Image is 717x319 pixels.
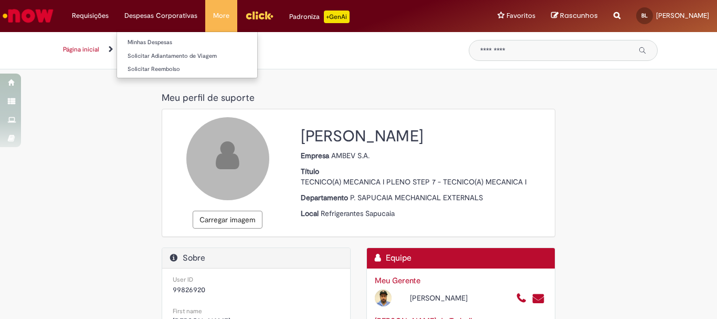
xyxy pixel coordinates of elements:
a: Ligar para +55 5193075851 [516,293,527,305]
a: Rascunhos [551,11,598,21]
span: Requisições [72,11,109,21]
strong: Departamento [301,193,350,202]
small: User ID [173,275,193,284]
p: +GenAi [324,11,350,23]
strong: Título [301,167,321,176]
span: BL [641,12,648,19]
span: Favoritos [507,11,535,21]
strong: Local [301,209,321,218]
span: AMBEV S.A. [331,151,370,160]
img: ServiceNow [1,5,55,26]
h3: Meu Gerente [375,276,547,285]
div: Open Profile: Edson Pereira Nogueira [367,288,508,306]
a: Página inicial [63,45,99,54]
a: Solicitar Adiantamento de Viagem [117,50,257,62]
span: TECNICO(A) MECANICA I PLENO STEP 7 - TECNICO(A) MECANICA I [301,177,526,187]
a: Minhas Despesas [117,37,257,48]
span: [PERSON_NAME] [656,11,709,20]
ul: Trilhas de página [59,40,453,59]
div: [PERSON_NAME] [402,293,508,303]
span: Rascunhos [560,11,598,20]
strong: Empresa [301,151,331,160]
h2: [PERSON_NAME] [301,128,547,145]
ul: Despesas Corporativas [117,32,258,78]
span: Refrigerantes Sapucaia [321,209,395,218]
div: Padroniza [289,11,350,23]
span: 99826920 [173,285,205,294]
span: Meu perfil de suporte [162,92,255,104]
a: Solicitar Reembolso [117,64,257,75]
button: Carregar imagem [193,211,262,229]
h2: Sobre [170,253,342,263]
a: Enviar um e-mail para psepn@ambev.com.br [532,293,545,305]
span: Despesas Corporativas [124,11,197,21]
small: First name [173,307,202,315]
img: click_logo_yellow_360x200.png [245,7,273,23]
span: More [213,11,229,21]
span: P. SAPUCAIA MECHANICAL EXTERNALS [350,193,483,202]
h2: Equipe [375,253,547,263]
